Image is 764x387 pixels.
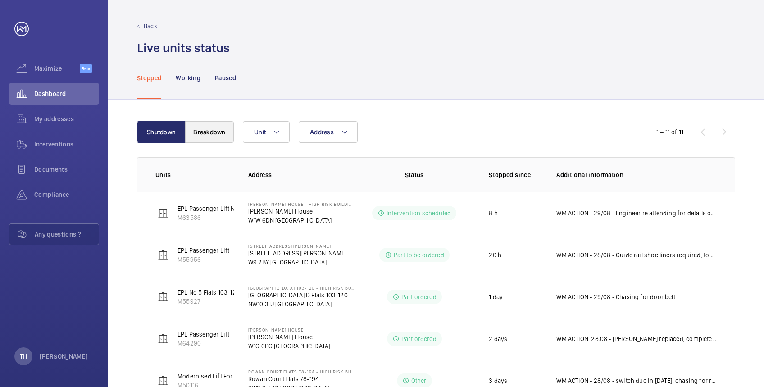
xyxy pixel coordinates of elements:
span: Any questions ? [35,230,99,239]
button: Address [299,121,358,143]
p: Address [248,170,354,179]
p: Stopped since [489,170,542,179]
p: Back [144,22,157,31]
p: W1G 6PG [GEOGRAPHIC_DATA] [248,341,331,351]
p: Part ordered [401,292,437,301]
p: M55927 [177,297,255,306]
p: Units [155,170,234,179]
p: Rowan Court Flats 78-194 [248,374,354,383]
p: NW10 3TJ [GEOGRAPHIC_DATA] [248,300,354,309]
p: [PERSON_NAME] House [248,327,331,332]
p: Rowan Court Flats 78-194 - High Risk Building [248,369,354,374]
h1: Live units status [137,40,230,56]
p: [PERSON_NAME] House [248,207,354,216]
p: WM ACTION - 29/08 - Engineer re attending for details on rollers 28/08 - New rollers required [556,209,717,218]
button: Unit [243,121,290,143]
p: Other [411,376,427,385]
p: M55956 [177,255,229,264]
span: Address [310,128,334,136]
p: WM ACTION - 28/08 - Guide rail shoe liners required, to be ordered [556,250,717,260]
p: EPL Passenger Lift [177,330,229,339]
img: elevator.svg [158,250,168,260]
img: elevator.svg [158,333,168,344]
span: Maximize [34,64,80,73]
p: Paused [215,73,236,82]
p: Additional information [556,170,717,179]
p: [PERSON_NAME] [40,352,88,361]
p: WM ACTION - 28/08 - switch due in [DATE], chasing for repairs 26/08 - Repair team required and ne... [556,376,717,385]
p: [GEOGRAPHIC_DATA] D Flats 103-120 [248,291,354,300]
span: Documents [34,165,99,174]
p: Part to be ordered [394,250,444,260]
p: 1 day [489,292,503,301]
p: EPL Passenger Lift [177,246,229,255]
p: TH [20,352,27,361]
p: [PERSON_NAME] House [248,332,331,341]
p: [GEOGRAPHIC_DATA] 103-120 - High Risk Building [248,285,354,291]
span: Unit [254,128,266,136]
p: W1W 6DN [GEOGRAPHIC_DATA] [248,216,354,225]
p: M63586 [177,213,242,222]
p: [STREET_ADDRESS][PERSON_NAME] [248,243,346,249]
p: [PERSON_NAME] House - High Risk Building [248,201,354,207]
p: EPL No 5 Flats 103-120 Blk D [177,288,255,297]
span: Beta [80,64,92,73]
p: M64290 [177,339,229,348]
p: Working [176,73,200,82]
p: EPL Passenger Lift No 1 [177,204,242,213]
p: Stopped [137,73,161,82]
span: My addresses [34,114,99,123]
p: 20 h [489,250,501,260]
img: elevator.svg [158,291,168,302]
p: WM ACTION - 29/08 - Chasing for door belt [556,292,675,301]
span: Interventions [34,140,99,149]
div: 1 – 11 of 11 [656,127,683,137]
p: Intervention scheduled [387,209,451,218]
p: Part ordered [401,334,437,343]
img: elevator.svg [158,375,168,386]
p: 3 days [489,376,507,385]
button: Shutdown [137,121,186,143]
p: W9 2BY [GEOGRAPHIC_DATA] [248,258,346,267]
p: Status [360,170,468,179]
p: [STREET_ADDRESS][PERSON_NAME] [248,249,346,258]
p: 8 h [489,209,498,218]
p: 2 days [489,334,507,343]
button: Breakdown [185,121,234,143]
span: Dashboard [34,89,99,98]
p: WM ACTION. 28.08 - [PERSON_NAME] replaced, complete unit failed chasing for eta - 27/08 - No inco... [556,334,717,343]
span: Compliance [34,190,99,199]
p: Modernised Lift For Fire Services - LEFT HAND LIFT [177,372,318,381]
img: elevator.svg [158,208,168,219]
